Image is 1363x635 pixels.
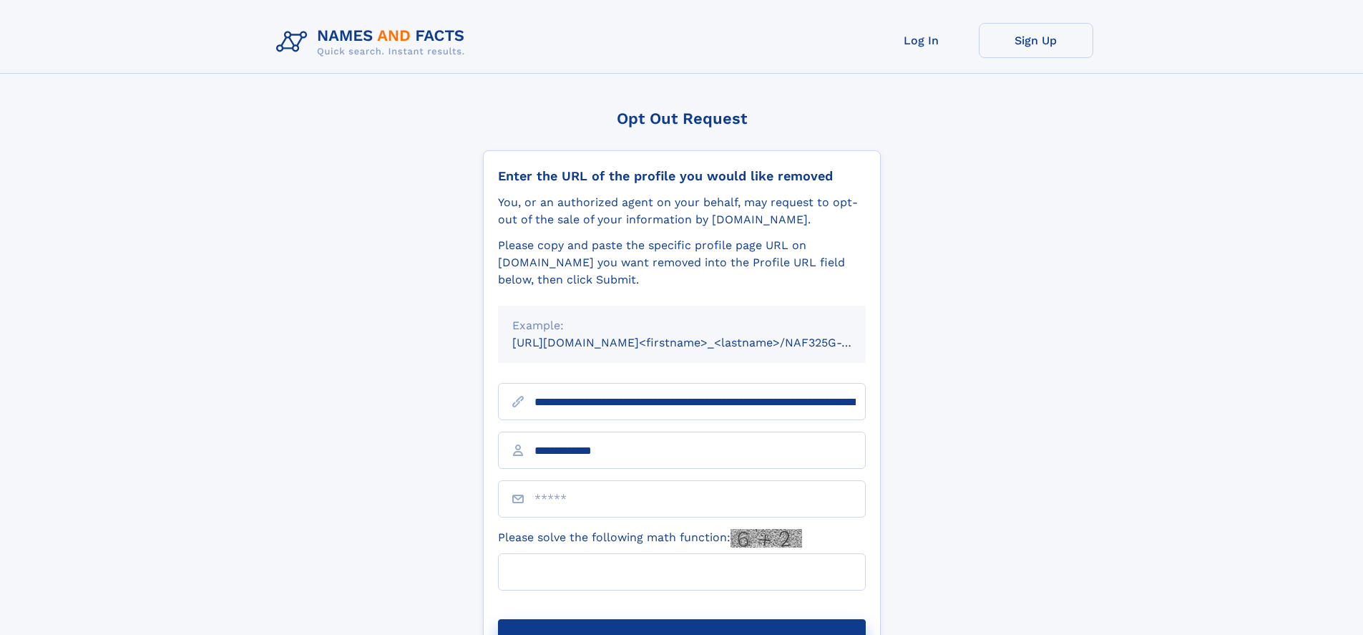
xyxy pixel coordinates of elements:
div: You, or an authorized agent on your behalf, may request to opt-out of the sale of your informatio... [498,194,866,228]
small: [URL][DOMAIN_NAME]<firstname>_<lastname>/NAF325G-xxxxxxxx [512,336,893,349]
div: Opt Out Request [483,110,881,127]
img: Logo Names and Facts [270,23,477,62]
a: Log In [864,23,979,58]
div: Enter the URL of the profile you would like removed [498,168,866,184]
div: Please copy and paste the specific profile page URL on [DOMAIN_NAME] you want removed into the Pr... [498,237,866,289]
a: Sign Up [979,23,1093,58]
div: Example: [512,317,851,334]
label: Please solve the following math function: [498,529,802,548]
